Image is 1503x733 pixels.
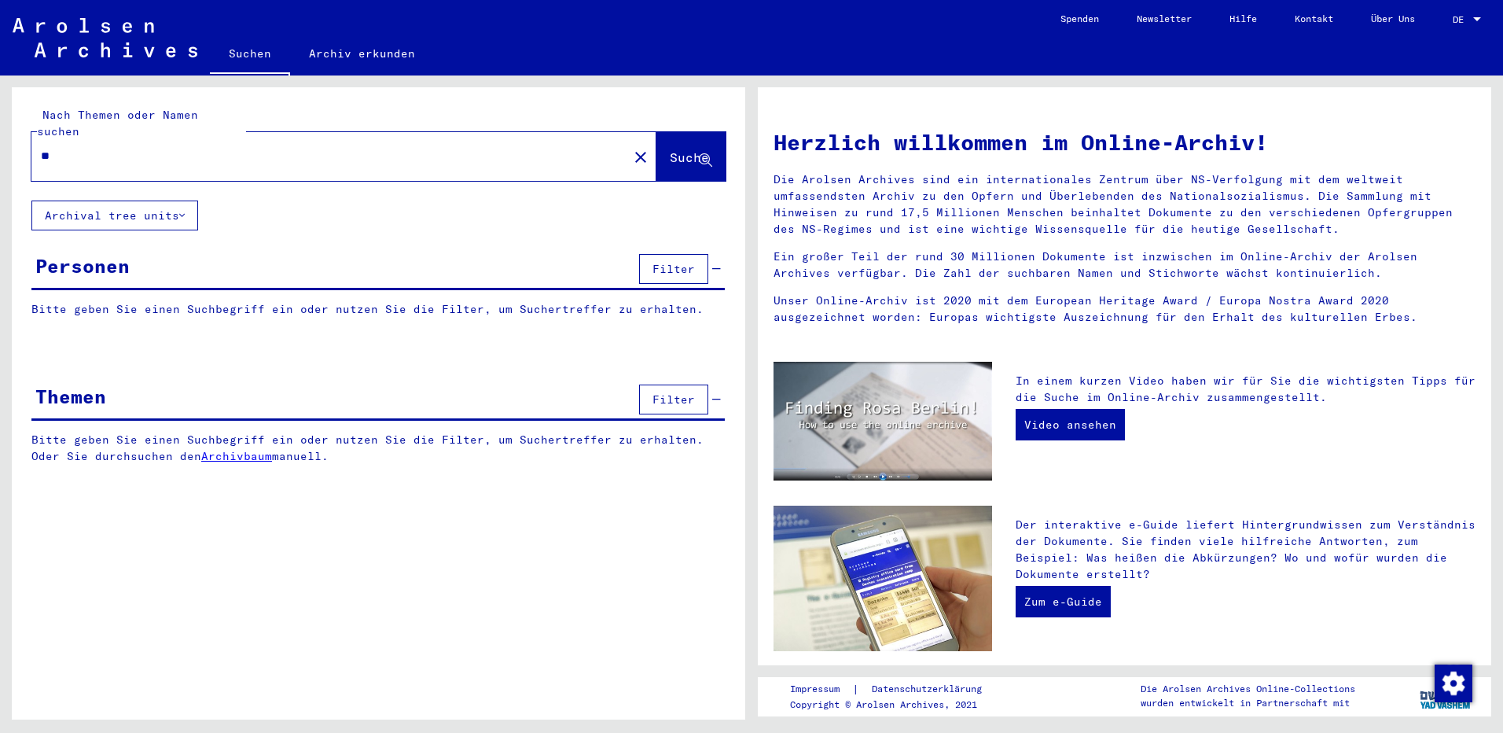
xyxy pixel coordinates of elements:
[631,148,650,167] mat-icon: close
[1016,373,1475,406] p: In einem kurzen Video haben wir für Sie die wichtigsten Tipps für die Suche im Online-Archiv zusa...
[31,201,198,230] button: Archival tree units
[656,132,726,181] button: Suche
[1417,676,1475,716] img: yv_logo.png
[790,681,852,698] a: Impressum
[774,249,1475,282] p: Ein großer Teil der rund 30 Millionen Dokumente ist inzwischen im Online-Archiv der Arolsen Archi...
[639,385,708,414] button: Filter
[31,301,725,318] p: Bitte geben Sie einen Suchbegriff ein oder nutzen Sie die Filter, um Suchertreffer zu erhalten.
[774,293,1475,326] p: Unser Online-Archiv ist 2020 mit dem European Heritage Award / Europa Nostra Award 2020 ausgezeic...
[652,392,695,407] span: Filter
[1435,665,1472,702] img: Zustimmung ändern
[774,126,1475,159] h1: Herzlich willkommen im Online-Archiv!
[670,149,709,165] span: Suche
[290,35,434,72] a: Archiv erkunden
[1016,517,1475,583] p: Der interaktive e-Guide liefert Hintergrundwissen zum Verständnis der Dokumente. Sie finden viele...
[210,35,290,76] a: Suchen
[790,681,1001,698] div: |
[774,362,992,481] img: video.jpg
[625,141,656,172] button: Clear
[774,171,1475,238] p: Die Arolsen Archives sind ein internationales Zentrum über NS-Verfolgung mit dem weltweit umfasse...
[31,432,726,465] p: Bitte geben Sie einen Suchbegriff ein oder nutzen Sie die Filter, um Suchertreffer zu erhalten. O...
[35,252,130,280] div: Personen
[652,262,695,276] span: Filter
[639,254,708,284] button: Filter
[37,108,198,138] mat-label: Nach Themen oder Namen suchen
[1016,586,1111,617] a: Zum e-Guide
[1453,14,1470,25] span: DE
[774,506,992,651] img: eguide.jpg
[1141,696,1355,710] p: wurden entwickelt in Partnerschaft mit
[1016,409,1125,440] a: Video ansehen
[790,698,1001,712] p: Copyright © Arolsen Archives, 2021
[1141,682,1355,696] p: Die Arolsen Archives Online-Collections
[1434,664,1472,702] div: Zustimmung ändern
[859,681,1001,698] a: Datenschutzerklärung
[35,382,106,411] div: Themen
[201,449,272,463] a: Archivbaum
[13,18,197,57] img: Arolsen_neg.svg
